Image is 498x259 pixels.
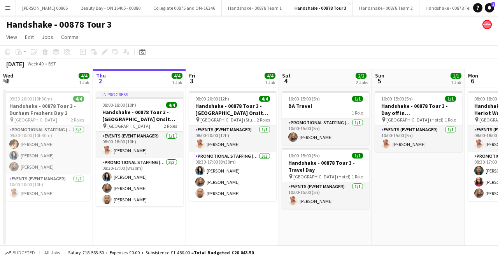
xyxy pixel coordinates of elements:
[3,32,20,42] a: View
[288,96,320,102] span: 10:00-15:00 (5h)
[172,79,182,85] div: 1 Job
[58,32,82,42] a: Comms
[73,96,84,102] span: 4/4
[164,123,177,129] span: 2 Roles
[282,91,369,145] app-job-card: 10:00-15:00 (5h)1/1BA Travel1 RolePromotional Staffing (Brand Ambassadors)1/110:00-15:00 (5h)[PER...
[282,72,291,79] span: Sat
[6,60,24,68] div: [DATE]
[352,96,363,102] span: 1/1
[195,96,229,102] span: 08:00-20:00 (12h)
[356,79,368,85] div: 2 Jobs
[96,109,183,123] h3: Handshake - 00878 Tour 3 - [GEOGRAPHIC_DATA] Onsite Day
[352,110,363,116] span: 1 Role
[9,96,52,102] span: 09:30-20:00 (10h30m)
[16,0,74,16] button: [PERSON_NAME] 00865
[79,79,89,85] div: 1 Job
[352,174,363,180] span: 1 Role
[482,20,492,29] app-user-avatar: native Staffing
[451,73,461,79] span: 1/1
[288,153,320,159] span: 10:00-15:00 (5h)
[26,61,45,67] span: Week 40
[485,3,494,12] a: 2
[43,250,61,255] span: All jobs
[451,79,461,85] div: 1 Job
[3,174,90,201] app-card-role: Events (Event Manager)1/110:00-20:00 (10h)[PERSON_NAME]
[281,76,291,85] span: 4
[42,33,53,41] span: Jobs
[222,0,288,16] button: Handshake - 00878 Team 1
[352,153,363,159] span: 1/1
[3,102,90,116] h3: Handshake - 00878 Tour 3 - Durham Freshers Day 2
[282,182,369,209] app-card-role: Events (Event Manager)1/110:00-15:00 (5h)[PERSON_NAME]
[3,125,90,174] app-card-role: Promotional Staffing (Brand Ambassadors)3/309:30-20:00 (10h30m)[PERSON_NAME][PERSON_NAME][PERSON_...
[259,96,270,102] span: 4/4
[189,91,276,201] app-job-card: 08:00-20:00 (12h)4/4Handshake - 00878 Tour 3 - [GEOGRAPHIC_DATA] Onsite Day 2 [GEOGRAPHIC_DATA] (...
[3,72,13,79] span: Wed
[375,72,384,79] span: Sun
[282,118,369,145] app-card-role: Promotional Staffing (Brand Ambassadors)1/110:00-15:00 (5h)[PERSON_NAME]
[288,0,353,16] button: Handshake - 00878 Tour 3
[14,117,57,123] span: [GEOGRAPHIC_DATA]
[491,2,495,7] span: 2
[375,125,462,152] app-card-role: Events (Event Manager)1/110:00-15:00 (5h)[PERSON_NAME]
[282,102,369,109] h3: BA Travel
[6,33,17,41] span: View
[386,117,444,123] span: [GEOGRAPHIC_DATA] (Hotel)
[61,33,79,41] span: Comms
[381,96,413,102] span: 10:00-15:00 (5h)
[68,250,254,255] div: Salary £18 563.50 + Expenses £0.00 + Subsistence £1 480.00 =
[375,91,462,152] app-job-card: 10:00-15:00 (5h)1/1Handshake - 00878 Tour 3 - Day off in [GEOGRAPHIC_DATA] [GEOGRAPHIC_DATA] (Hot...
[96,158,183,207] app-card-role: Promotional Staffing (Brand Ambassadors)3/308:30-17:00 (8h30m)[PERSON_NAME][PERSON_NAME][PERSON_N...
[194,250,254,255] span: Total Budgeted £20 043.50
[374,76,384,85] span: 5
[353,0,419,16] button: Handshake - 00878 Team 2
[375,102,462,116] h3: Handshake - 00878 Tour 3 - Day off in [GEOGRAPHIC_DATA]
[74,0,147,16] button: Beauty Bay - ON 16405 - 00880
[467,76,478,85] span: 6
[96,72,106,79] span: Thu
[189,152,276,201] app-card-role: Promotional Staffing (Brand Ambassadors)3/308:30-17:00 (8h30m)[PERSON_NAME][PERSON_NAME][PERSON_N...
[356,73,366,79] span: 2/2
[12,250,35,255] span: Budgeted
[48,61,56,67] div: BST
[166,102,177,108] span: 4/4
[25,33,34,41] span: Edit
[188,76,195,85] span: 3
[102,102,136,108] span: 08:00-18:00 (10h)
[189,125,276,152] app-card-role: Events (Event Manager)1/108:00-20:00 (12h)[PERSON_NAME]
[282,159,369,173] h3: Handshake - 00878 Tour 3 - Travel Day
[257,117,270,123] span: 2 Roles
[445,96,456,102] span: 1/1
[468,72,478,79] span: Mon
[147,0,222,16] button: Collegiate 00875 and ON-16346
[172,73,182,79] span: 4/4
[189,102,276,116] h3: Handshake - 00878 Tour 3 - [GEOGRAPHIC_DATA] Onsite Day 2
[107,123,150,129] span: [GEOGRAPHIC_DATA]
[6,19,112,30] h1: Handshake - 00878 Tour 3
[22,32,37,42] a: Edit
[39,32,56,42] a: Jobs
[96,91,183,97] div: In progress
[4,248,36,257] button: Budgeted
[265,73,275,79] span: 4/4
[282,148,369,209] app-job-card: 10:00-15:00 (5h)1/1Handshake - 00878 Tour 3 - Travel Day [GEOGRAPHIC_DATA] (Hotel)1 RoleEvents (E...
[95,76,106,85] span: 2
[200,117,257,123] span: [GEOGRAPHIC_DATA] (Students Union)
[445,117,456,123] span: 1 Role
[293,174,351,180] span: [GEOGRAPHIC_DATA] (Hotel)
[71,117,84,123] span: 2 Roles
[2,76,13,85] span: 1
[419,0,486,16] button: Handshake - 00878 Team 4
[265,79,275,85] div: 1 Job
[96,132,183,158] app-card-role: Events (Event Manager)1/108:00-18:00 (10h)[PERSON_NAME]
[3,91,90,201] app-job-card: 09:30-20:00 (10h30m)4/4Handshake - 00878 Tour 3 - Durham Freshers Day 2 [GEOGRAPHIC_DATA]2 RolesP...
[96,91,183,206] app-job-card: In progress08:00-18:00 (10h)4/4Handshake - 00878 Tour 3 - [GEOGRAPHIC_DATA] Onsite Day [GEOGRAPHI...
[189,72,195,79] span: Fri
[79,73,89,79] span: 4/4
